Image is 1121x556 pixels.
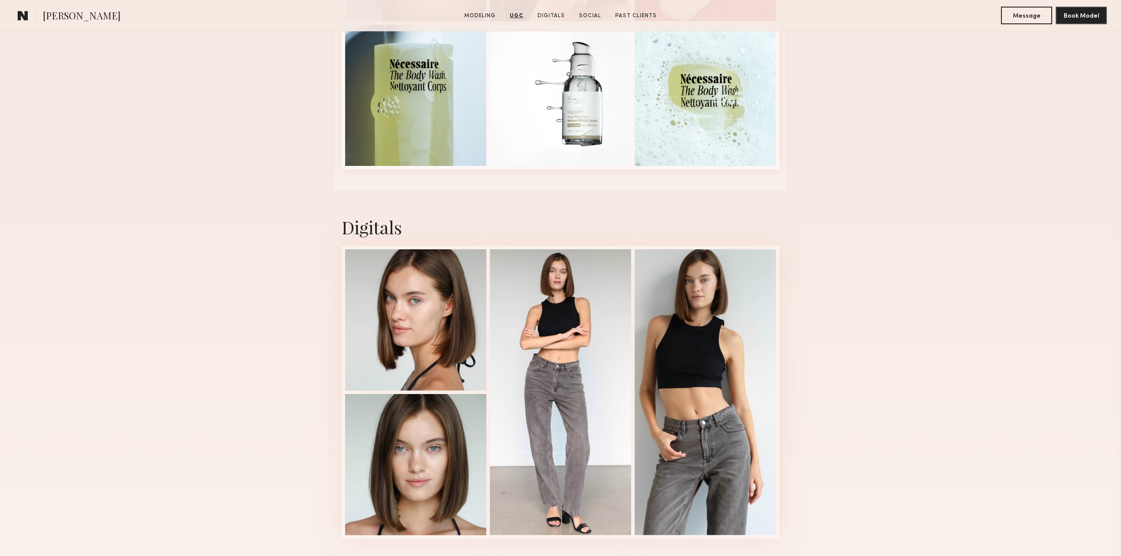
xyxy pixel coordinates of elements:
a: Digitals [534,12,568,20]
button: Book Model [1056,7,1107,24]
a: Modeling [461,12,499,20]
div: Digitals [342,215,779,239]
a: UGC [506,12,527,20]
span: [PERSON_NAME] [43,9,120,24]
a: Book Model [1056,11,1107,19]
button: Message [1001,7,1052,24]
a: Past Clients [612,12,660,20]
a: Social [576,12,605,20]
